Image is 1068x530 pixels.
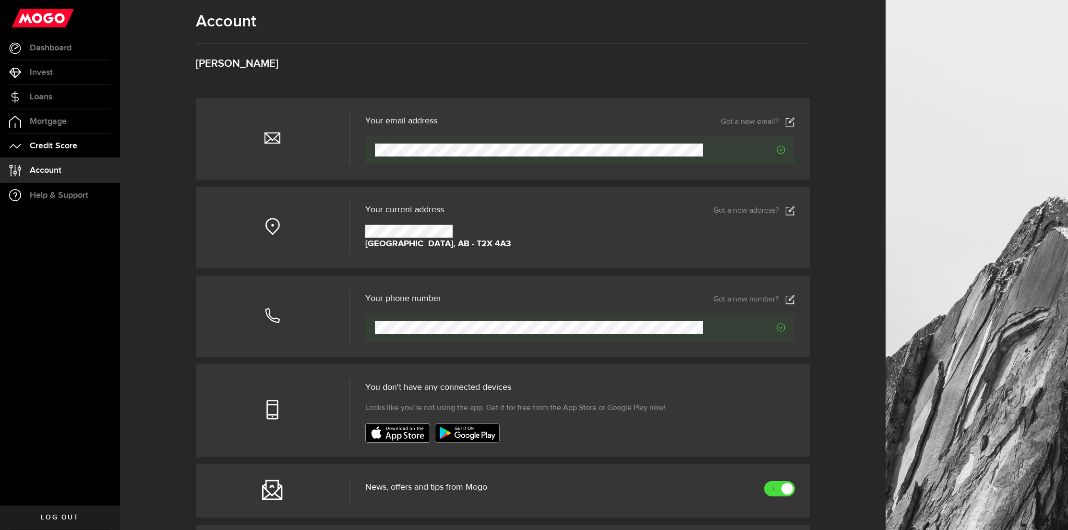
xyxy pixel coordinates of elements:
h3: Your email address [365,117,437,125]
a: Got a new address? [713,206,795,216]
span: Dashboard [30,44,72,52]
button: Open LiveChat chat widget [8,4,36,33]
span: Invest [30,68,53,77]
span: Your current address [365,205,444,214]
span: Account [30,166,61,175]
h3: Your phone number [365,294,441,303]
span: Help & Support [30,191,88,200]
span: Looks like you’re not using the app. Get it for free from the App Store or Google Play now! [365,402,666,414]
img: badge-google-play.svg [435,423,500,443]
span: Loans [30,93,52,101]
img: badge-app-store.svg [365,423,430,443]
span: Verified [703,323,785,332]
span: Log out [41,514,79,521]
span: Verified [703,145,785,154]
span: Mortgage [30,117,67,126]
strong: [GEOGRAPHIC_DATA], AB - T2X 4A3 [365,238,511,251]
a: Got a new number? [713,295,795,304]
h3: [PERSON_NAME] [196,59,810,69]
span: You don't have any connected devices [365,383,511,392]
span: Credit Score [30,142,77,150]
span: News, offers and tips from Mogo [365,483,487,492]
h1: Account [196,12,810,31]
a: Got a new email? [721,117,795,127]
